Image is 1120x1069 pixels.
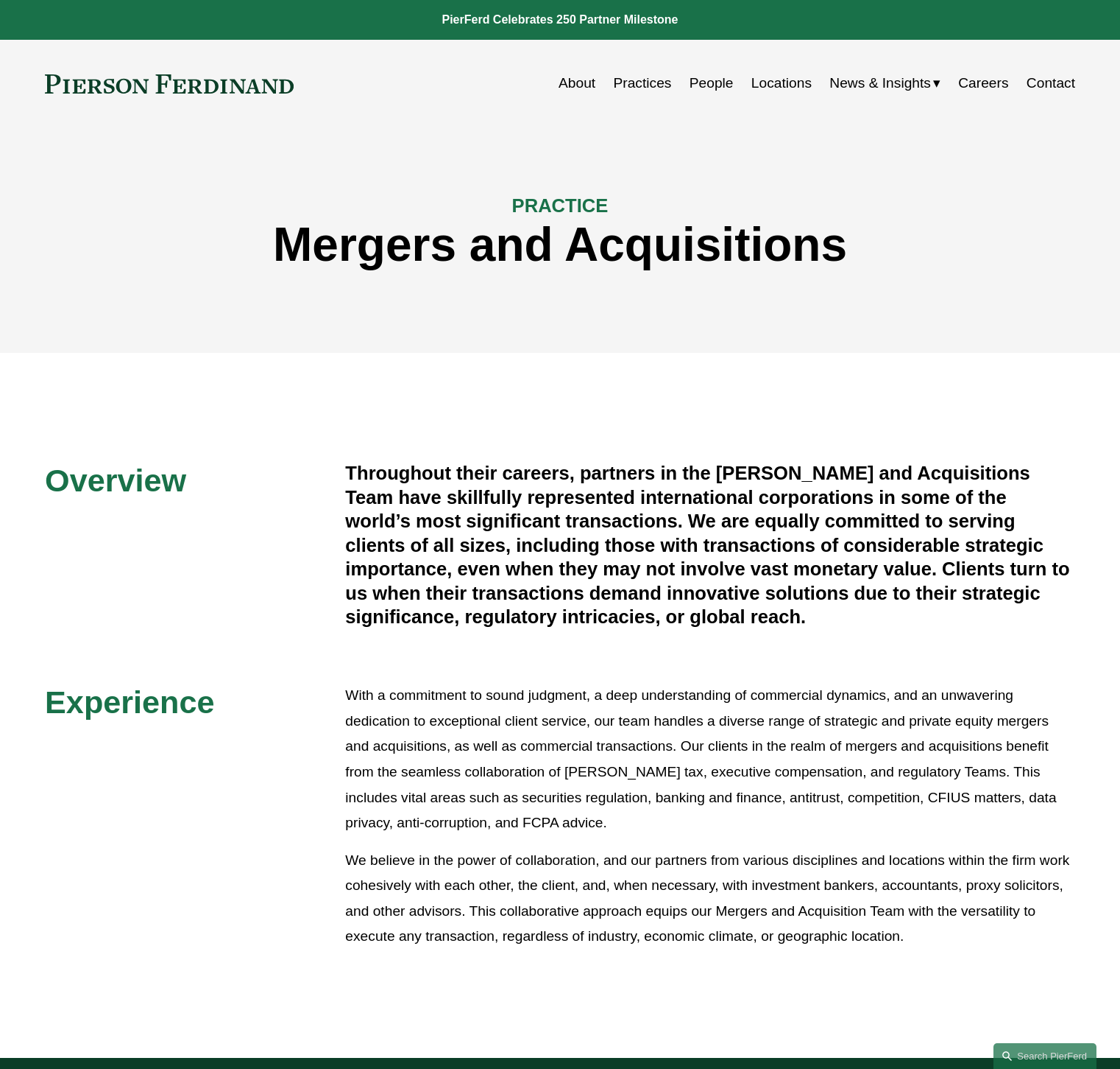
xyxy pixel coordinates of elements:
[993,1043,1096,1069] a: Search this site
[958,69,1008,97] a: Careers
[345,848,1075,950] p: We believe in the power of collaboration, and our partners from various disciplines and locations...
[690,69,734,97] a: People
[45,684,214,720] span: Experience
[614,69,672,97] a: Practices
[829,69,940,97] a: folder dropdown
[345,461,1075,628] h4: Throughout their careers, partners in the [PERSON_NAME] and Acquisitions Team have skillfully rep...
[829,71,931,97] span: News & Insights
[512,195,609,216] span: PRACTICE
[45,463,186,498] span: Overview
[45,218,1075,272] h1: Mergers and Acquisitions
[751,69,812,97] a: Locations
[559,69,595,97] a: About
[1027,69,1075,97] a: Contact
[345,683,1075,835] p: With a commitment to sound judgment, a deep understanding of commercial dynamics, and an unwaveri...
